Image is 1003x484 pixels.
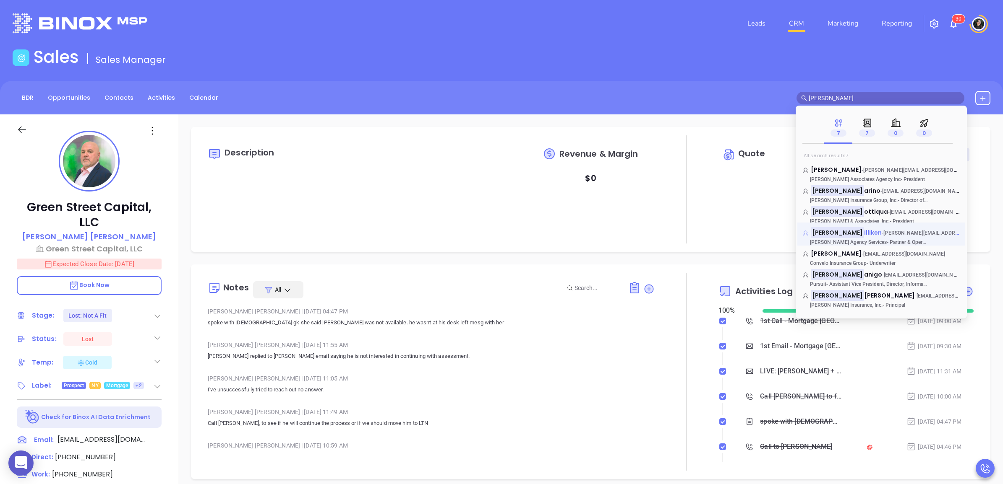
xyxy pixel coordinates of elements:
[301,308,303,315] span: |
[225,147,274,158] span: Description
[811,206,864,217] mark: [PERSON_NAME]
[96,53,166,66] span: Sales Manager
[804,152,848,159] span: All search results 7
[22,231,156,243] a: [PERSON_NAME] [PERSON_NAME]
[802,249,960,254] p: Kimberly Tompkins
[859,129,875,137] span: 7
[55,452,116,462] span: [PHONE_NUMBER]
[738,148,765,159] span: Quote
[906,342,962,351] div: [DATE] 09:30 AM
[25,410,40,424] img: Ai-Enrich-DaqCidB-.svg
[17,259,162,269] p: Expected Close Date: [DATE]
[824,15,862,32] a: Marketing
[810,197,898,203] span: [PERSON_NAME] Insurance Group, Inc.
[810,176,901,182] span: [PERSON_NAME] Associates Agency Inc
[864,270,883,279] span: anigo
[862,251,945,257] span: -
[831,129,846,137] span: 7
[208,351,654,361] p: [PERSON_NAME] replied to [PERSON_NAME] email saying he is not interested in continuing with asses...
[864,186,881,195] span: arino
[952,15,965,23] sup: 30
[811,166,862,174] span: [PERSON_NAME]
[802,281,928,287] p: - Assistant Vice President, Director, Information Technology
[811,249,862,258] span: [PERSON_NAME]
[802,302,928,308] p: - Principal
[106,381,128,390] span: Mortgage
[802,260,928,266] p: - Underwriter
[64,381,84,390] span: Prospect
[301,442,303,449] span: |
[811,269,864,280] mark: [PERSON_NAME]
[906,392,962,401] div: [DATE] 10:00 AM
[34,435,54,445] span: Email:
[864,207,888,216] span: ottiqua
[802,270,960,274] p: Kimberly Manigo
[864,291,915,300] span: [PERSON_NAME]
[906,367,962,376] div: [DATE] 11:31 AM
[744,15,769,32] a: Leads
[208,418,654,428] p: Call [PERSON_NAME], to see if he will continue the process or if we should move him to LTN
[32,309,55,322] div: Stage:
[31,470,50,479] span: Work:
[915,291,998,300] span: -
[882,186,964,195] span: [EMAIL_ADDRESS][DOMAIN_NAME]
[68,309,107,322] div: Lost: Not A Fit
[929,19,939,29] img: iconSetting
[802,239,928,245] p: - Partner & Operations Manager
[22,231,156,242] p: [PERSON_NAME] [PERSON_NAME]
[559,150,638,158] span: Revenue & Margin
[810,239,887,245] span: [PERSON_NAME] Agency Services
[735,287,793,295] span: Activities Log
[223,283,249,292] div: Notes
[99,91,138,105] a: Contacts
[906,316,962,326] div: [DATE] 09:00 AM
[802,207,960,212] p: Kimberly Mottiqua
[718,305,752,316] div: 100 %
[760,365,841,378] div: LIVE: [PERSON_NAME] + [PERSON_NAME] on The True Cost of a Data Breach
[32,356,54,369] div: Temp:
[32,379,52,392] div: Label:
[208,339,654,351] div: [PERSON_NAME] [PERSON_NAME] [DATE] 11:55 AM
[52,469,113,479] span: [PHONE_NUMBER]
[802,291,960,308] a: [PERSON_NAME][PERSON_NAME]-[EMAIL_ADDRESS][DOMAIN_NAME][PERSON_NAME] Insurance, Inc.- Principal
[301,342,303,348] span: |
[760,415,841,428] div: spoke with [DEMOGRAPHIC_DATA] gk she said [PERSON_NAME] was not available. he wasnt at his desk l...
[882,270,966,279] span: -
[802,218,928,224] p: - President
[802,249,960,266] a: [PERSON_NAME]-[EMAIL_ADDRESS][DOMAIN_NAME]Convelo Insurance Group- Underwriter
[917,291,998,300] span: [EMAIL_ADDRESS][DOMAIN_NAME]
[862,166,985,174] span: -
[34,47,79,67] h1: Sales
[810,260,867,266] span: Convelo Insurance Group
[760,390,841,403] div: Call [PERSON_NAME] to follow up
[786,15,807,32] a: CRM
[57,435,146,445] span: [EMAIL_ADDRESS][DOMAIN_NAME]
[760,340,841,352] div: 1st Email - Mortgage [GEOGRAPHIC_DATA]
[802,166,960,182] a: [PERSON_NAME]-[PERSON_NAME][EMAIL_ADDRESS][DOMAIN_NAME][PERSON_NAME] Associates Agency Inc- Presi...
[184,91,223,105] a: Calendar
[802,186,960,191] p: Kimberly Marino
[208,305,654,318] div: [PERSON_NAME] [PERSON_NAME] [DATE] 04:47 PM
[275,285,281,294] span: All
[723,148,736,161] img: Circle dollar
[208,372,654,385] div: [PERSON_NAME] [PERSON_NAME] [DATE] 11:05 AM
[802,228,960,245] a: [PERSON_NAME]illiken-[PERSON_NAME][EMAIL_ADDRESS][DOMAIN_NAME][PERSON_NAME] Agency Services- Part...
[760,440,832,453] div: Call to [PERSON_NAME]
[888,129,904,137] span: 0
[31,453,53,461] span: Direct :
[811,185,864,196] mark: [PERSON_NAME]
[864,228,882,237] span: illiken
[802,197,928,203] p: - Director of Operations
[17,200,162,230] p: Green Street Capital, LLC
[888,207,972,216] span: -
[801,95,807,101] span: search
[17,243,162,254] p: Green Street Capital, LLC
[880,186,964,195] span: -
[77,357,97,368] div: Cold
[811,227,864,238] mark: [PERSON_NAME]
[863,251,945,257] span: [EMAIL_ADDRESS][DOMAIN_NAME]
[43,91,95,105] a: Opportunities
[863,166,985,174] span: [PERSON_NAME][EMAIL_ADDRESS][DOMAIN_NAME]
[802,207,960,224] a: [PERSON_NAME]ottiqua-[EMAIL_ADDRESS][DOMAIN_NAME][PERSON_NAME] & Associates, Inc.- President
[956,16,959,22] span: 3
